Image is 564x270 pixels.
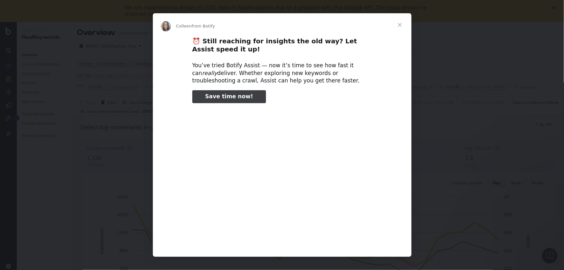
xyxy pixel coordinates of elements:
[147,109,414,242] video: Play video
[192,90,266,103] a: Save time now!
[161,21,171,31] img: Profile image for Colleen
[552,6,558,10] div: Close
[192,37,372,57] h2: ⏰ Still reaching for insights the old way? Let Assist speed it up!
[388,13,411,37] span: Close
[202,70,217,76] i: really
[192,24,215,28] span: from Botify
[205,93,253,100] span: Save time now!
[192,62,372,85] div: You’ve tried Botify Assist — now it’s time to see how fast it can deliver. Whether exploring new ...
[176,24,192,28] span: Colleen
[124,5,430,17] div: We are experiencing delays on GSC data in RealKeywords due to a problem with the Google API. The ...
